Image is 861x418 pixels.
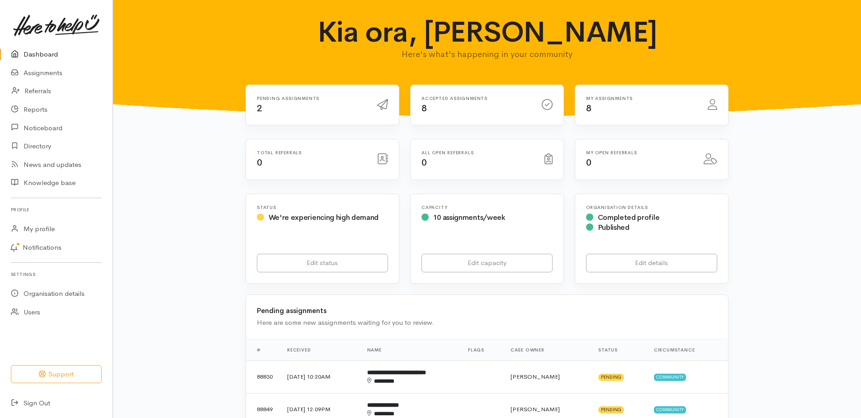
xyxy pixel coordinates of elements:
[591,339,647,361] th: Status
[598,406,624,413] span: Pending
[654,406,686,413] span: Community
[461,339,503,361] th: Flags
[246,339,280,361] th: #
[586,157,591,168] span: 0
[586,254,717,272] a: Edit details
[257,103,262,114] span: 2
[257,318,717,328] div: Here are some new assignments waiting for you to review.
[311,16,663,48] h1: Kia ora, [PERSON_NAME]
[257,306,326,315] b: Pending assignments
[421,157,427,168] span: 0
[647,339,728,361] th: Circumstance
[421,205,553,210] h6: Capacity
[257,157,262,168] span: 0
[598,374,624,381] span: Pending
[311,48,663,61] p: Here's what's happening in your community
[11,365,102,384] button: Support
[586,150,693,155] h6: My open referrals
[654,374,686,381] span: Community
[433,213,505,222] span: 10 assignments/week
[421,103,427,114] span: 8
[421,96,531,101] h6: Accepted assignments
[269,213,378,222] span: We're experiencing high demand
[586,205,717,210] h6: Organisation Details
[257,254,388,272] a: Edit status
[11,204,102,216] h6: Profile
[598,213,660,222] span: Completed profile
[280,339,360,361] th: Received
[586,96,697,101] h6: My assignments
[257,96,366,101] h6: Pending assignments
[360,339,461,361] th: Name
[257,150,366,155] h6: Total referrals
[280,361,360,393] td: [DATE] 10:20AM
[421,150,534,155] h6: All open referrals
[503,339,591,361] th: Case Owner
[503,361,591,393] td: [PERSON_NAME]
[598,223,629,232] span: Published
[246,361,280,393] td: 88830
[257,205,388,210] h6: Status
[11,268,102,280] h6: Settings
[586,103,591,114] span: 8
[421,254,553,272] a: Edit capacity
